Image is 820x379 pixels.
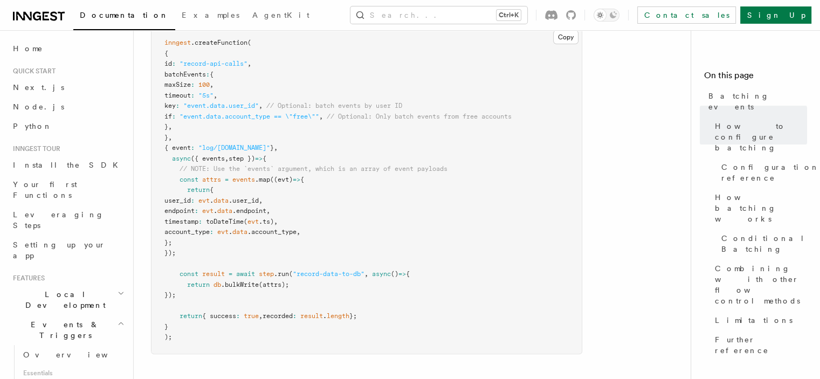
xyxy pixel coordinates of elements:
span: "record-data-to-db" [293,270,364,278]
a: Python [9,116,127,136]
span: , [168,123,172,130]
span: { [300,176,304,183]
span: .ts) [259,218,274,225]
span: key [164,102,176,109]
span: .endpoint [232,207,266,215]
span: timeout [164,92,191,99]
span: ( [244,218,247,225]
a: Conditional Batching [717,229,807,259]
button: Events & Triggers [9,315,127,345]
span: ( [289,270,293,278]
a: Install the SDK [9,155,127,175]
span: data [217,207,232,215]
a: Contact sales [637,6,736,24]
span: "event.data.user_id" [183,102,259,109]
span: Overview [23,350,134,359]
span: attrs [202,176,221,183]
span: .user_id [229,197,259,204]
span: .run [274,270,289,278]
button: Search...Ctrl+K [350,6,527,24]
span: Your first Functions [13,180,77,199]
a: AgentKit [246,3,316,29]
a: Further reference [711,330,807,360]
span: const [180,270,198,278]
span: : [195,207,198,215]
span: return [180,312,202,320]
span: data [213,197,229,204]
span: : [172,113,176,120]
button: Local Development [9,285,127,315]
span: return [187,281,210,288]
span: , [364,270,368,278]
span: : [191,144,195,151]
a: Examples [175,3,246,29]
span: . [229,228,232,236]
h4: On this page [704,69,807,86]
span: AgentKit [252,11,309,19]
span: batchEvents [164,71,206,78]
span: ( [247,39,251,46]
span: endpoint [164,207,195,215]
span: : [236,312,240,320]
span: : [176,102,180,109]
span: { [263,155,266,162]
span: Install the SDK [13,161,125,169]
span: Examples [182,11,239,19]
span: ({ events [191,155,225,162]
span: data [232,228,247,236]
span: await [236,270,255,278]
span: Python [13,122,52,130]
span: } [270,144,274,151]
span: Home [13,43,43,54]
span: , [274,144,278,151]
span: step [259,270,274,278]
button: Copy [553,30,578,44]
span: Further reference [715,334,807,356]
span: = [229,270,232,278]
a: Documentation [73,3,175,30]
span: evt [202,207,213,215]
span: result [202,270,225,278]
span: : [191,197,195,204]
span: Setting up your app [13,240,106,260]
span: , [213,92,217,99]
a: Limitations [711,311,807,330]
a: Combining with other flow control methods [711,259,807,311]
span: , [225,155,229,162]
span: async [372,270,391,278]
span: => [255,155,263,162]
span: account_type [164,228,210,236]
a: Leveraging Steps [9,205,127,235]
a: Your first Functions [9,175,127,205]
span: Local Development [9,289,118,311]
kbd: Ctrl+K [497,10,521,20]
span: ((evt) [270,176,293,183]
span: inngest [164,39,191,46]
span: }; [349,312,357,320]
span: : [191,92,195,99]
span: result [300,312,323,320]
span: "5s" [198,92,213,99]
span: , [168,134,172,141]
span: evt [217,228,229,236]
span: }); [164,291,176,299]
span: , [259,102,263,109]
span: , [259,312,263,320]
span: // Optional: batch events by user ID [266,102,402,109]
span: if [164,113,172,120]
a: Configuration reference [717,157,807,188]
span: . [210,197,213,204]
span: = [225,176,229,183]
span: . [213,207,217,215]
span: Features [9,274,45,282]
span: db [213,281,221,288]
span: , [247,60,251,67]
span: , [274,218,278,225]
span: id [164,60,172,67]
a: How to configure batching [711,116,807,157]
span: .bulkWrite [221,281,259,288]
span: } [164,323,168,330]
span: 100 [198,81,210,88]
span: evt [247,218,259,225]
span: { [210,71,213,78]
